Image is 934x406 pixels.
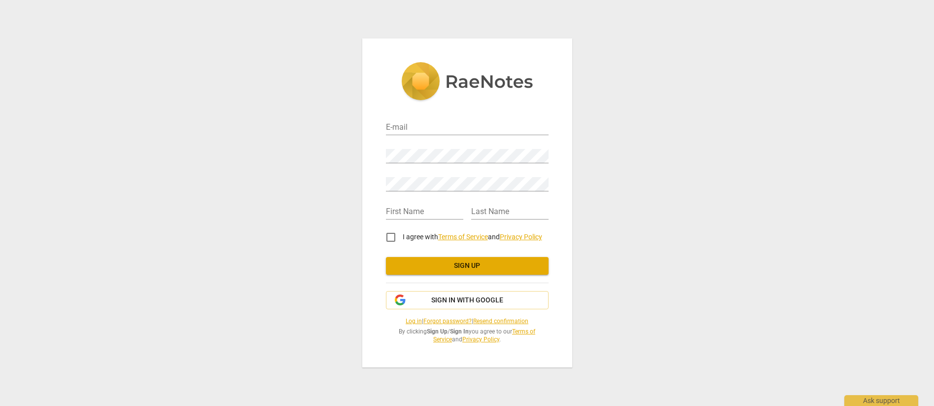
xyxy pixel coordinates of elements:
[844,395,918,406] div: Ask support
[438,233,488,241] a: Terms of Service
[423,318,472,325] a: Forgot password?
[427,328,448,335] b: Sign Up
[450,328,469,335] b: Sign In
[386,291,549,310] button: Sign in with Google
[473,318,528,325] a: Resend confirmation
[462,336,499,343] a: Privacy Policy
[406,318,422,325] a: Log in
[386,317,549,326] span: | |
[500,233,542,241] a: Privacy Policy
[394,261,541,271] span: Sign up
[403,233,542,241] span: I agree with and
[401,62,533,103] img: 5ac2273c67554f335776073100b6d88f.svg
[386,328,549,344] span: By clicking / you agree to our and .
[431,295,503,305] span: Sign in with Google
[386,257,549,275] button: Sign up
